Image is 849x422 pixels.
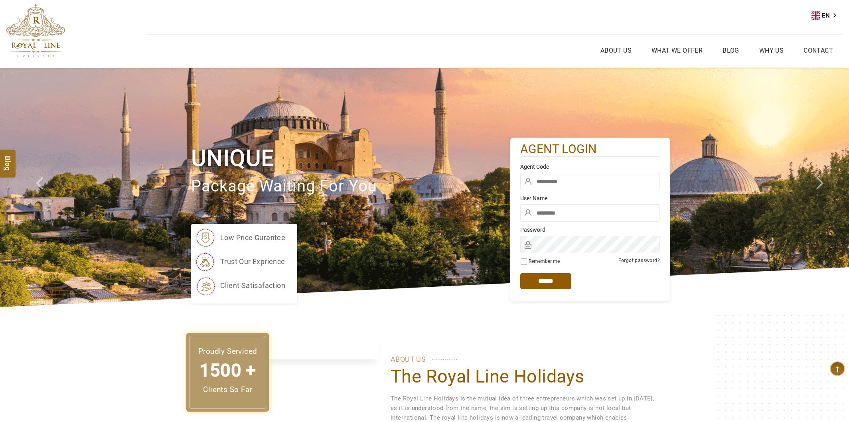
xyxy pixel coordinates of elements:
h1: The Royal Line Holidays [391,365,658,388]
li: low price gurantee [195,228,285,248]
a: Forgot password? [618,258,660,263]
p: package waiting for you [191,173,510,200]
a: About Us [598,45,634,56]
li: client satisafaction [195,276,285,296]
label: Remember me [529,258,560,264]
a: EN [811,10,842,22]
label: User Name [520,194,660,202]
a: Why Us [757,45,786,56]
aside: Language selected: English [811,10,842,22]
a: What we Offer [650,45,705,56]
li: trust our exprience [195,252,285,272]
a: Check next image [807,68,849,307]
h2: agent login [520,142,660,157]
label: Agent Code [520,163,660,171]
p: ABOUT US [391,353,658,365]
h1: Unique [191,143,510,173]
a: Contact [802,45,835,56]
label: Password [520,226,660,234]
div: Language [811,10,842,22]
a: Blog [721,45,741,56]
span: Blog [3,156,13,162]
span: ............ [432,352,458,364]
a: Check next prev [26,68,68,307]
img: The Royal Line Holidays [6,4,65,57]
